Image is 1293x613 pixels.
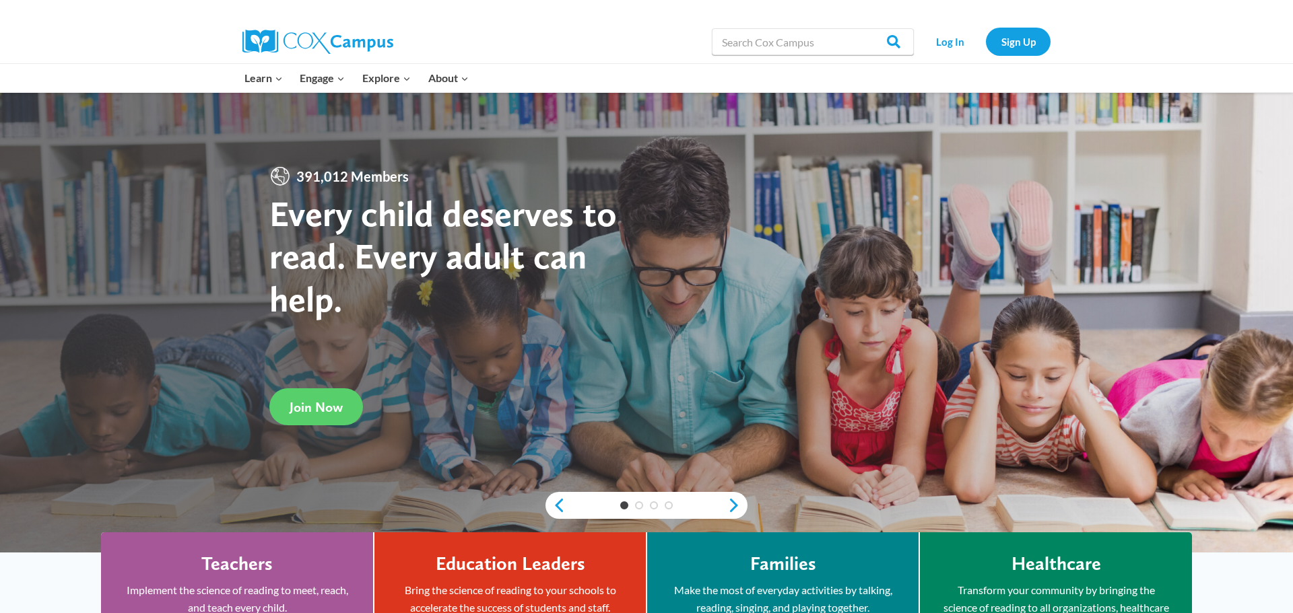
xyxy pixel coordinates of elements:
[242,30,393,54] img: Cox Campus
[269,388,363,425] a: Join Now
[727,497,748,513] a: next
[620,501,628,509] a: 1
[750,552,816,575] h4: Families
[635,501,643,509] a: 2
[244,69,283,87] span: Learn
[545,492,748,519] div: content slider buttons
[986,28,1051,55] a: Sign Up
[269,192,617,320] strong: Every child deserves to read. Every adult can help.
[362,69,411,87] span: Explore
[290,399,343,415] span: Join Now
[300,69,345,87] span: Engage
[921,28,979,55] a: Log In
[665,501,673,509] a: 4
[545,497,566,513] a: previous
[291,166,414,187] span: 391,012 Members
[1012,552,1101,575] h4: Healthcare
[650,501,658,509] a: 3
[236,64,477,92] nav: Primary Navigation
[712,28,914,55] input: Search Cox Campus
[436,552,585,575] h4: Education Leaders
[201,552,273,575] h4: Teachers
[428,69,469,87] span: About
[921,28,1051,55] nav: Secondary Navigation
